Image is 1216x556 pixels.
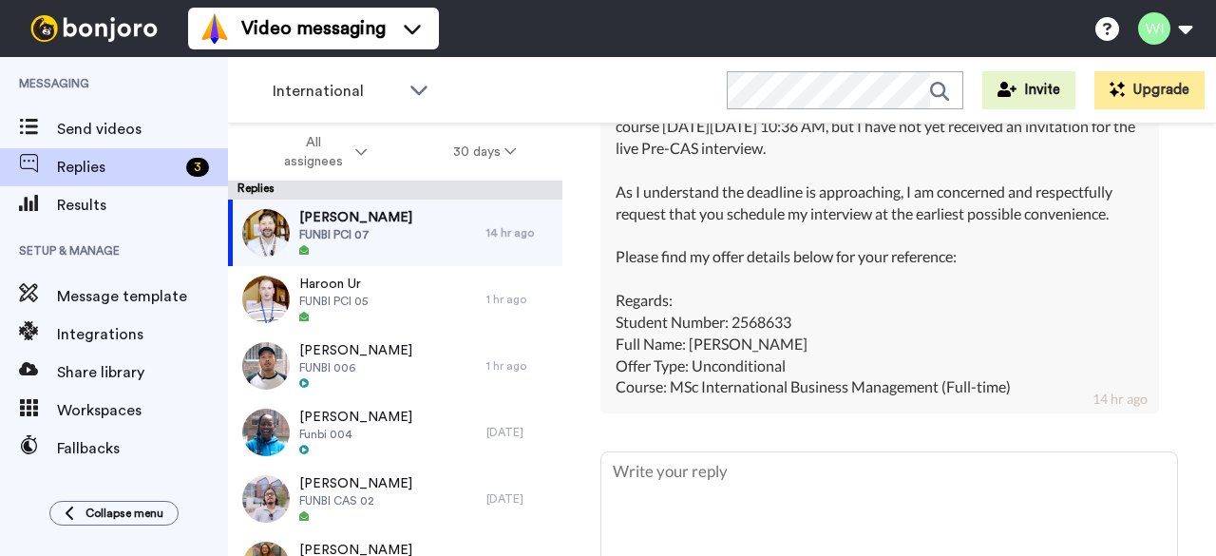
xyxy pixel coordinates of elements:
div: 3 [186,158,209,177]
a: [PERSON_NAME]Funbi 004[DATE] [228,399,562,466]
img: c09c68b7-9708-48cd-a98b-e626f11a0c1e-thumb.jpg [242,276,290,323]
img: bj-logo-header-white.svg [23,15,165,42]
span: Results [57,194,228,217]
span: FUNBI PCI 05 [299,294,368,309]
a: Haroon UrFUNBI PCI 051 hr ago [228,266,562,333]
button: Collapse menu [49,501,179,526]
button: Invite [982,71,1075,109]
div: [DATE] [486,491,553,507]
span: FUNBI 006 [299,360,412,375]
a: [PERSON_NAME]FUNBI PCI 0714 hr ago [228,200,562,266]
span: Collapse menu [85,506,163,521]
img: 934c795c-2441-4cc1-99fb-b43445c6dab2-thumb.jpg [242,475,290,523]
a: [PERSON_NAME]FUNBI 0061 hr ago [228,333,562,399]
div: 14 hr ago [486,225,553,240]
div: 1 hr ago [486,358,553,374]
img: vm-color.svg [199,13,230,44]
button: Upgrade [1094,71,1205,109]
div: [DATE] [486,425,553,440]
div: Replies [228,181,562,200]
button: All assignees [232,125,410,179]
span: FUNBI PCI 07 [299,227,412,242]
span: Send videos [57,118,228,141]
div: 14 hr ago [1092,390,1148,409]
span: Haroon Ur [299,275,368,294]
span: [PERSON_NAME] [299,408,412,427]
span: Replies [57,156,179,179]
span: Workspaces [57,399,228,422]
span: Funbi 004 [299,427,412,442]
span: Message template [57,285,228,308]
span: All assignees [275,133,351,171]
button: 30 days [410,135,560,169]
img: 20357b13-09c5-4b1e-98cd-6bacbcb48d6b-thumb.jpg [242,342,290,390]
span: [PERSON_NAME] [299,208,412,227]
div: 1 hr ago [486,292,553,307]
span: [PERSON_NAME] [299,341,412,360]
span: Share library [57,361,228,384]
span: Integrations [57,323,228,346]
a: [PERSON_NAME]FUNBI CAS 02[DATE] [228,466,562,532]
img: 27eae013-6e91-46e1-8cbe-64125cb1c4be-thumb.jpg [242,409,290,456]
span: International [273,80,400,103]
span: [PERSON_NAME] [299,474,412,493]
span: Video messaging [241,15,386,42]
span: FUNBI CAS 02 [299,493,412,508]
img: 9dfb7d97-2856-4181-85e0-e99e13665e2b-thumb.jpg [242,209,290,257]
span: Fallbacks [57,437,228,460]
